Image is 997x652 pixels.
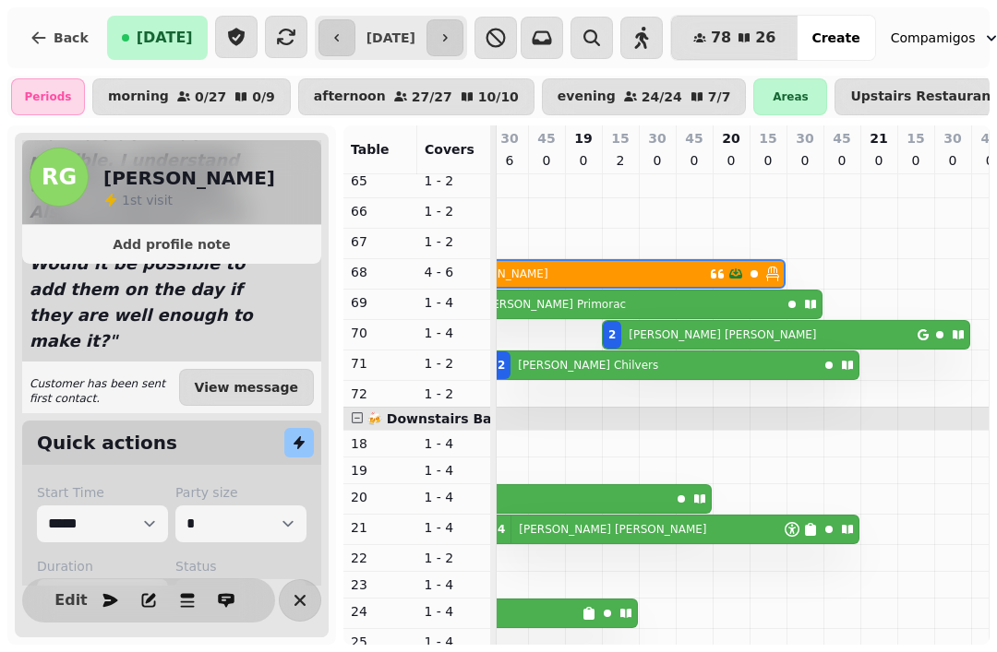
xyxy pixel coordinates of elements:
[755,30,775,45] span: 26
[30,232,314,256] button: Add profile note
[539,151,554,170] p: 0
[982,151,997,170] p: 0
[518,358,658,373] p: [PERSON_NAME] Chilvers
[351,575,410,594] p: 23
[574,129,592,148] p: 19
[351,518,410,537] p: 21
[252,90,275,103] p: 0 / 9
[797,16,874,60] button: Create
[425,549,484,567] p: 1 - 2
[650,151,665,170] p: 0
[850,89,997,104] p: Upstairs Restaurant
[425,488,484,506] p: 1 - 4
[42,166,77,188] span: RG
[179,369,314,406] button: View message
[576,151,591,170] p: 0
[53,582,90,619] button: Edit
[722,129,739,148] p: 20
[502,151,517,170] p: 6
[891,29,976,47] span: Compamigos
[351,202,410,220] p: 66
[724,151,739,170] p: 0
[37,483,168,502] label: Start Time
[478,90,519,103] p: 10 / 10
[613,151,628,170] p: 2
[92,78,291,115] button: morning0/270/9
[175,483,306,502] label: Party size
[796,129,813,148] p: 30
[30,376,179,406] p: Customer has been sent first contact.
[753,78,827,115] div: Areas
[687,151,702,170] p: 0
[11,78,85,115] div: Periods
[425,232,484,251] p: 1 - 2
[425,518,484,537] p: 1 - 4
[351,232,410,251] p: 67
[811,31,859,44] span: Create
[425,324,484,342] p: 1 - 4
[425,434,484,453] p: 1 - 4
[608,327,616,342] div: 2
[351,263,410,281] p: 68
[351,293,410,312] p: 69
[711,30,731,45] span: 78
[44,238,299,251] span: Add profile note
[15,16,103,60] button: Back
[195,90,226,103] p: 0 / 27
[54,31,89,44] span: Back
[498,522,505,537] div: 4
[351,549,410,567] p: 22
[298,78,535,115] button: afternoon27/2710/10
[558,89,616,104] p: evening
[351,602,410,621] p: 24
[351,461,410,480] p: 19
[137,30,193,45] span: [DATE]
[907,129,924,148] p: 15
[425,142,474,157] span: Covers
[542,78,747,115] button: evening24/247/7
[481,297,626,312] p: [PERSON_NAME] Primorac
[425,263,484,281] p: 4 - 6
[425,172,484,190] p: 1 - 2
[835,151,849,170] p: 0
[425,293,484,312] p: 1 - 4
[103,165,275,191] h2: [PERSON_NAME]
[37,557,168,575] label: Duration
[833,129,850,148] p: 45
[500,129,518,148] p: 30
[425,202,484,220] p: 1 - 2
[175,557,306,575] label: Status
[351,434,410,453] p: 18
[708,90,731,103] p: 7 / 7
[519,522,706,537] p: [PERSON_NAME] [PERSON_NAME]
[351,324,410,342] p: 70
[314,89,386,104] p: afternoon
[60,593,82,608] span: Edit
[498,358,505,373] div: 2
[943,129,961,148] p: 30
[642,90,682,103] p: 24 / 24
[425,602,484,621] p: 1 - 4
[351,172,410,190] p: 65
[195,381,298,394] span: View message
[122,193,130,207] span: 1
[107,16,208,60] button: [DATE]
[425,633,484,651] p: 1 - 4
[108,89,169,104] p: morning
[351,142,390,157] span: Table
[629,327,816,342] p: [PERSON_NAME] [PERSON_NAME]
[412,90,452,103] p: 27 / 27
[648,129,666,148] p: 30
[761,151,775,170] p: 0
[425,385,484,403] p: 1 - 2
[945,151,960,170] p: 0
[351,354,410,373] p: 71
[671,16,799,60] button: 7826
[351,488,410,506] p: 20
[37,430,177,456] h2: Quick actions
[425,354,484,373] p: 1 - 2
[130,193,146,207] span: st
[425,461,484,480] p: 1 - 4
[908,151,923,170] p: 0
[611,129,629,148] p: 15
